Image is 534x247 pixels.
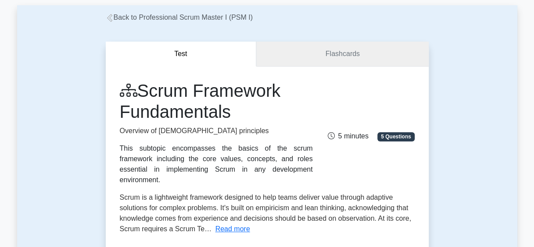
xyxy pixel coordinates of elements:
[120,194,411,233] span: Scrum is a lightweight framework designed to help teams deliver value through adaptive solutions ...
[106,14,253,21] a: Back to Professional Scrum Master I (PSM I)
[120,80,313,122] h1: Scrum Framework Fundamentals
[327,132,368,140] span: 5 minutes
[120,126,313,136] p: Overview of [DEMOGRAPHIC_DATA] principles
[377,132,414,141] span: 5 Questions
[120,143,313,185] div: This subtopic encompasses the basics of the scrum framework including the core values, concepts, ...
[106,42,257,67] button: Test
[256,42,428,67] a: Flashcards
[215,224,250,234] button: Read more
